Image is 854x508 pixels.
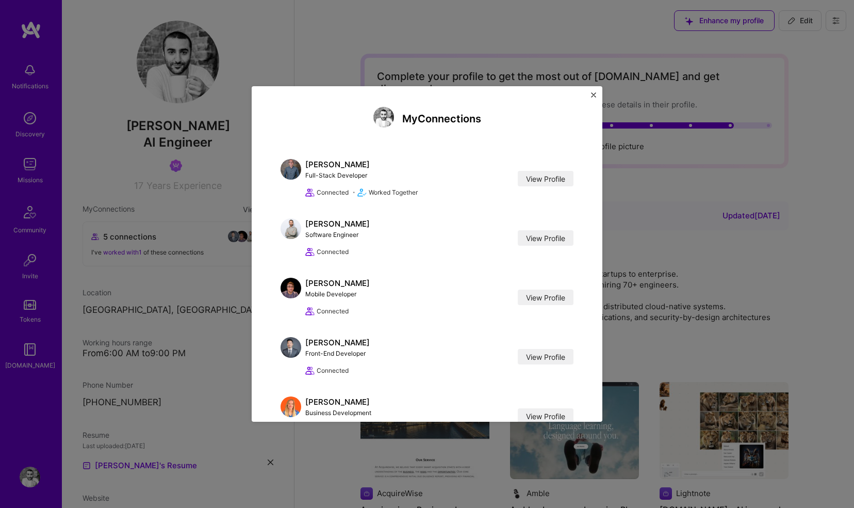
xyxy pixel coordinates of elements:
span: Connected [317,365,349,376]
span: Connected [317,246,349,257]
a: View Profile [518,171,573,186]
i: icon Collaborator [305,247,315,257]
div: Full-Stack Developer [305,170,370,181]
div: [PERSON_NAME] [305,396,371,407]
i: icon Collaborator [305,188,315,197]
h4: My Connections [402,113,481,125]
a: View Profile [518,230,573,246]
button: Close [591,92,596,103]
span: Worked Together [369,187,418,198]
i: icon Collaborator [305,366,315,375]
div: [PERSON_NAME] [305,337,370,348]
div: Front-End Developer [305,348,370,359]
img: Tien Pham [281,337,301,358]
div: [PERSON_NAME] [305,278,370,289]
div: [PERSON_NAME] [305,159,370,170]
span: Connected [317,306,349,316]
a: View Profile [518,349,573,364]
img: Renato Cason [281,218,301,239]
div: Software Engineer [305,229,370,240]
i: icon Collaborator [305,307,315,316]
div: Business Development [305,407,371,418]
a: View Profile [518,408,573,424]
div: [PERSON_NAME] [305,218,370,229]
img: Uday Pandey [281,278,301,298]
i: icon Match [357,188,367,197]
a: View Profile [518,290,573,305]
span: • [353,187,355,198]
img: Siavosh Zarrasvand [373,107,394,128]
div: Mobile Developer [305,289,370,299]
img: Ian Pridham [281,159,301,180]
img: Joanne Hurley [281,396,301,417]
span: Connected [317,187,349,198]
